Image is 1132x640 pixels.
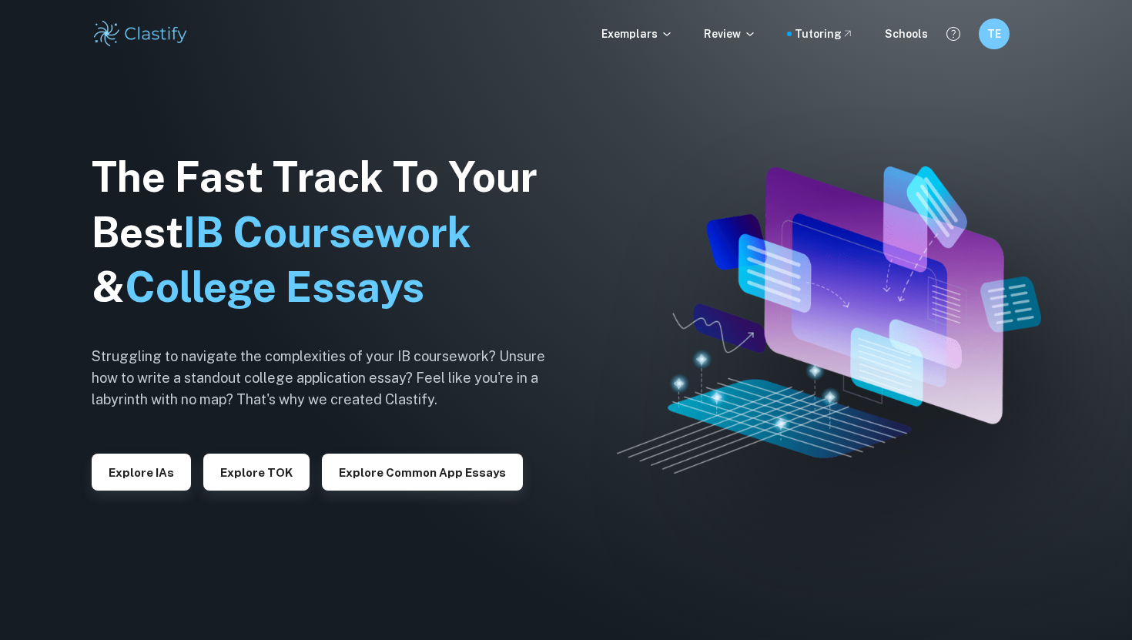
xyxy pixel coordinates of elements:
h1: The Fast Track To Your Best & [92,149,569,316]
a: Explore Common App essays [322,464,523,479]
p: Exemplars [601,25,673,42]
a: Explore TOK [203,464,310,479]
p: Review [704,25,756,42]
button: Help and Feedback [940,21,966,47]
a: Explore IAs [92,464,191,479]
button: Explore IAs [92,454,191,491]
span: College Essays [125,263,424,311]
button: TE [979,18,1010,49]
img: Clastify logo [92,18,189,49]
h6: Struggling to navigate the complexities of your IB coursework? Unsure how to write a standout col... [92,346,569,410]
button: Explore Common App essays [322,454,523,491]
a: Schools [885,25,928,42]
img: Clastify hero [617,166,1042,474]
span: IB Coursework [183,208,471,256]
h6: TE [986,25,1003,42]
a: Tutoring [795,25,854,42]
button: Explore TOK [203,454,310,491]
